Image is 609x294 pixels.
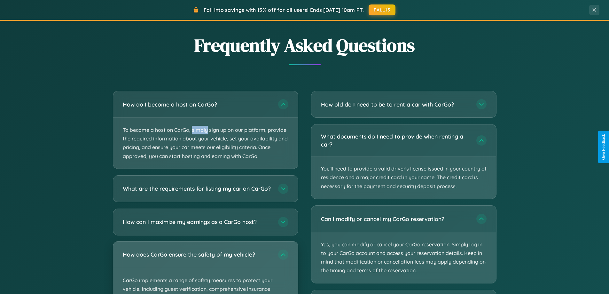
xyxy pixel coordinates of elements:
[311,232,496,283] p: Yes, you can modify or cancel your CarGo reservation. Simply log in to your CarGo account and acc...
[204,7,364,13] span: Fall into savings with 15% off for all users! Ends [DATE] 10am PT.
[123,185,272,193] h3: What are the requirements for listing my car on CarGo?
[113,118,298,169] p: To become a host on CarGo, simply sign up on our platform, provide the required information about...
[123,218,272,226] h3: How can I maximize my earnings as a CarGo host?
[601,134,606,160] div: Give Feedback
[321,215,470,223] h3: Can I modify or cancel my CarGo reservation?
[123,100,272,108] h3: How do I become a host on CarGo?
[113,33,496,58] h2: Frequently Asked Questions
[369,4,395,15] button: FALL15
[123,250,272,258] h3: How does CarGo ensure the safety of my vehicle?
[321,100,470,108] h3: How old do I need to be to rent a car with CarGo?
[321,132,470,148] h3: What documents do I need to provide when renting a car?
[311,156,496,199] p: You'll need to provide a valid driver's license issued in your country of residence and a major c...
